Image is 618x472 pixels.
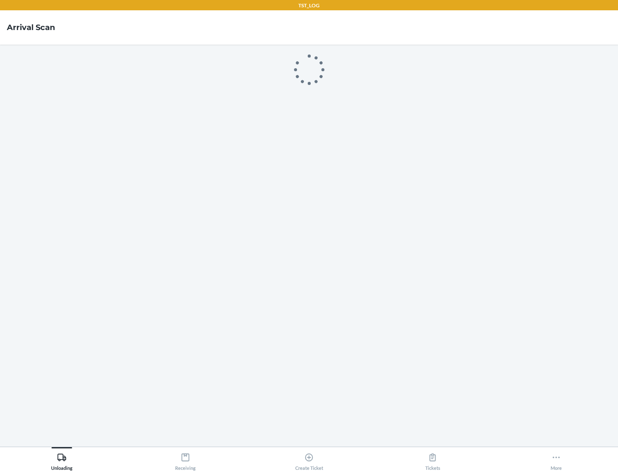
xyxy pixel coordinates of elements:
button: Create Ticket [247,447,371,471]
button: Tickets [371,447,494,471]
button: Receiving [124,447,247,471]
p: TST_LOG [298,2,320,9]
div: Unloading [51,449,73,471]
div: More [551,449,562,471]
div: Create Ticket [295,449,323,471]
div: Receiving [175,449,196,471]
div: Tickets [425,449,440,471]
h4: Arrival Scan [7,22,55,33]
button: More [494,447,618,471]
